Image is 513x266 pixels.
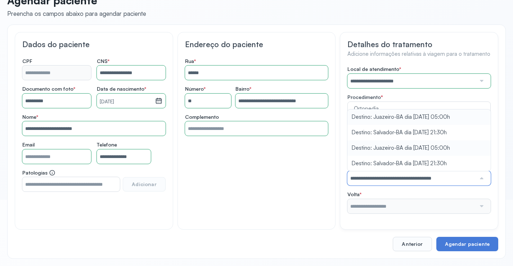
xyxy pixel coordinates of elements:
li: Destino: Salvador-BA dia [DATE] 21:30h [347,156,491,171]
li: Destino: Juazeiro-BA dia [DATE] 05:00h [347,140,491,156]
span: Número [185,86,206,92]
button: Adicionar [123,177,165,191]
h3: Endereço do paciente [185,40,328,49]
h3: Detalhes do tratamento [347,40,491,49]
span: CPF [22,58,32,64]
span: Patologias [22,170,55,176]
h4: Adicione informações relativas à viagem para o tratamento [347,51,491,58]
li: Destino: Juazeiro-BA dia [DATE] 05:00h [347,109,491,125]
button: Agendar paciente [436,237,498,251]
span: Documento com foto [22,86,75,92]
h3: Dados do paciente [22,40,166,49]
span: Local de atendimento [347,66,401,72]
small: [DATE] [100,98,152,105]
span: Ortopedia [352,105,479,112]
span: CNS [97,58,109,64]
span: Email [22,141,35,148]
button: Anterior [393,237,432,251]
span: Volta [347,191,361,198]
span: Data de nascimento [97,86,146,92]
span: Complemento [185,114,219,120]
span: Telefone [97,141,117,148]
span: Procedimento [347,94,381,100]
span: Rua [185,58,196,64]
span: Nome [22,114,38,120]
span: Bairro [235,86,251,92]
li: Destino: Salvador-BA dia [DATE] 21:30h [347,125,491,140]
div: Preencha os campos abaixo para agendar paciente [7,10,146,17]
